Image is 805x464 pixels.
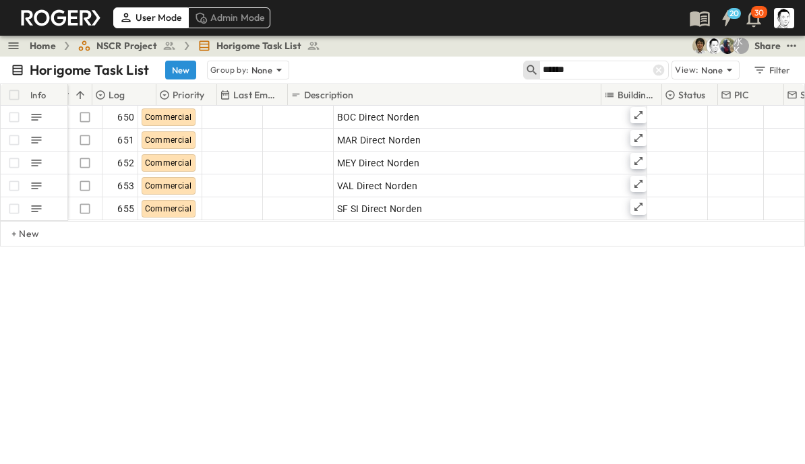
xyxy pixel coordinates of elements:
p: PIC [734,88,750,102]
span: Commercial [145,204,192,213]
img: 戸島 太一 (T.TOJIMA) (tzmtit00@pub.taisei.co.jp) [692,38,709,54]
p: View: [675,63,698,77]
span: 655 [117,202,134,216]
p: Group by: [210,63,249,77]
p: Description [304,88,353,102]
span: Commercial [145,158,192,168]
p: None [251,63,273,77]
a: NSCR Project [78,39,176,53]
p: Buildings [618,88,655,102]
div: Info [28,84,68,106]
div: User Mode [113,7,188,28]
p: Priority [173,88,204,102]
a: Horigome Task List [198,39,320,53]
span: BOC Direct Norden [337,110,420,124]
p: None [701,63,723,77]
p: Last Email Date [233,88,280,102]
button: New [165,61,196,79]
p: Status [678,88,705,102]
span: Horigome Task List [216,39,301,53]
a: Home [30,39,56,53]
span: Commercial [145,181,192,191]
span: MEY Direct Norden [337,156,420,170]
div: Info [30,76,47,114]
p: Log [109,88,125,102]
div: Admin Mode [188,7,271,28]
img: Joshua Whisenant (josh@tryroger.com) [719,38,736,54]
span: Commercial [145,135,192,145]
img: Profile Picture [774,8,794,28]
p: + New [11,227,20,240]
span: SF SI Direct Norden [337,202,423,216]
span: 650 [117,110,134,124]
span: NSCR Project [96,39,157,53]
span: 651 [117,133,134,147]
div: Share [754,39,781,53]
span: MAR Direct Norden [337,133,421,147]
div: Filter [752,63,791,77]
p: 30 [754,7,764,18]
span: Commercial [145,112,192,122]
span: VAL Direct Norden [337,179,418,193]
button: Sort [73,88,88,102]
h6: 20 [729,8,740,19]
button: test [783,38,800,54]
nav: breadcrumbs [30,39,328,53]
p: Horigome Task List [30,61,149,79]
span: 652 [117,156,134,170]
img: 堀米 康介(K.HORIGOME) (horigome@bcd.taisei.co.jp) [706,38,722,54]
button: Filter [748,61,794,79]
button: 20 [713,6,740,30]
span: 653 [117,179,134,193]
div: 水口 浩一 (MIZUGUCHI Koichi) (mizuguti@bcd.taisei.co.jp) [733,38,749,54]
